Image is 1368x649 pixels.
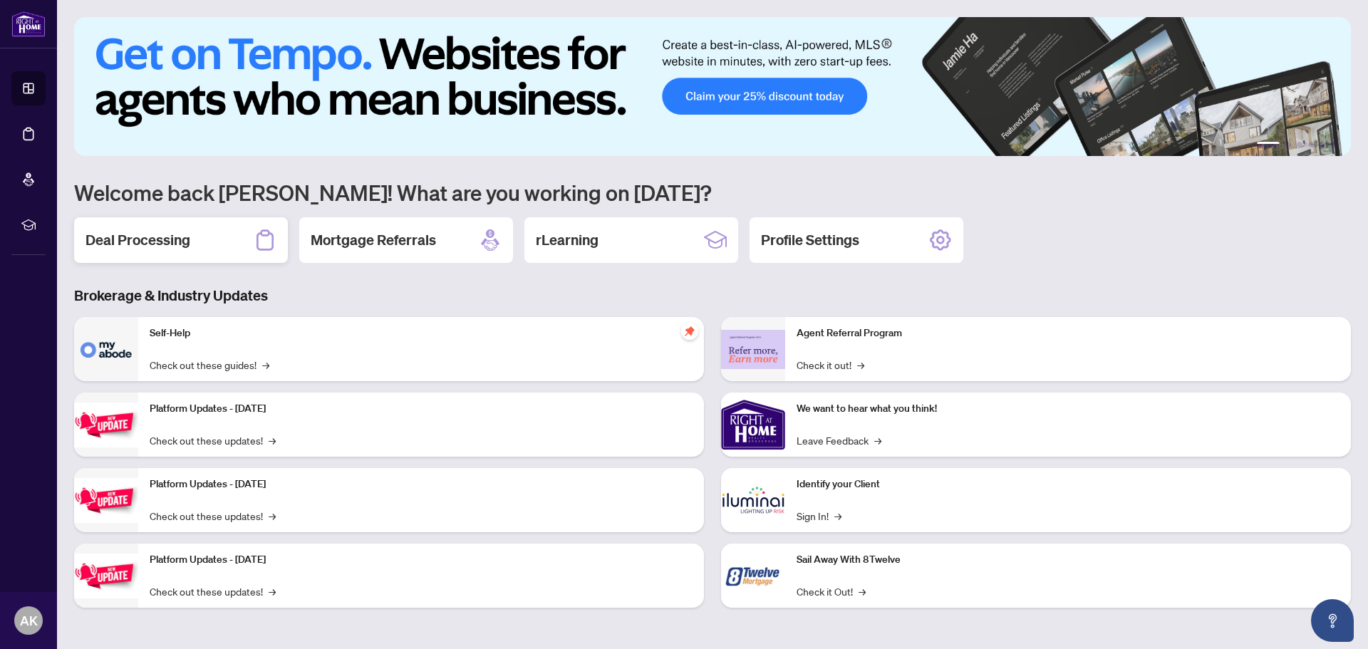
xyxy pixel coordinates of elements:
[1320,142,1325,147] button: 5
[1331,142,1337,147] button: 6
[859,583,866,599] span: →
[74,403,138,447] img: Platform Updates - July 21, 2025
[761,230,859,250] h2: Profile Settings
[150,552,693,568] p: Platform Updates - [DATE]
[797,477,1339,492] p: Identify your Client
[269,432,276,448] span: →
[721,544,785,608] img: Sail Away With 8Twelve
[681,323,698,340] span: pushpin
[311,230,436,250] h2: Mortgage Referrals
[797,508,841,524] a: Sign In!→
[834,508,841,524] span: →
[150,432,276,448] a: Check out these updates!→
[11,11,46,37] img: logo
[150,508,276,524] a: Check out these updates!→
[150,477,693,492] p: Platform Updates - [DATE]
[797,432,881,448] a: Leave Feedback→
[721,393,785,457] img: We want to hear what you think!
[721,468,785,532] img: Identify your Client
[536,230,598,250] h2: rLearning
[269,583,276,599] span: →
[1257,142,1280,147] button: 1
[74,17,1351,156] img: Slide 0
[857,357,864,373] span: →
[1285,142,1291,147] button: 2
[74,478,138,523] img: Platform Updates - July 8, 2025
[74,179,1351,206] h1: Welcome back [PERSON_NAME]! What are you working on [DATE]?
[797,401,1339,417] p: We want to hear what you think!
[797,357,864,373] a: Check it out!→
[150,401,693,417] p: Platform Updates - [DATE]
[1311,599,1354,642] button: Open asap
[85,230,190,250] h2: Deal Processing
[269,508,276,524] span: →
[797,552,1339,568] p: Sail Away With 8Twelve
[74,286,1351,306] h3: Brokerage & Industry Updates
[721,330,785,369] img: Agent Referral Program
[262,357,269,373] span: →
[1297,142,1302,147] button: 3
[74,554,138,598] img: Platform Updates - June 23, 2025
[797,326,1339,341] p: Agent Referral Program
[150,357,269,373] a: Check out these guides!→
[797,583,866,599] a: Check it Out!→
[20,611,38,630] span: AK
[150,583,276,599] a: Check out these updates!→
[874,432,881,448] span: →
[74,317,138,381] img: Self-Help
[150,326,693,341] p: Self-Help
[1308,142,1314,147] button: 4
